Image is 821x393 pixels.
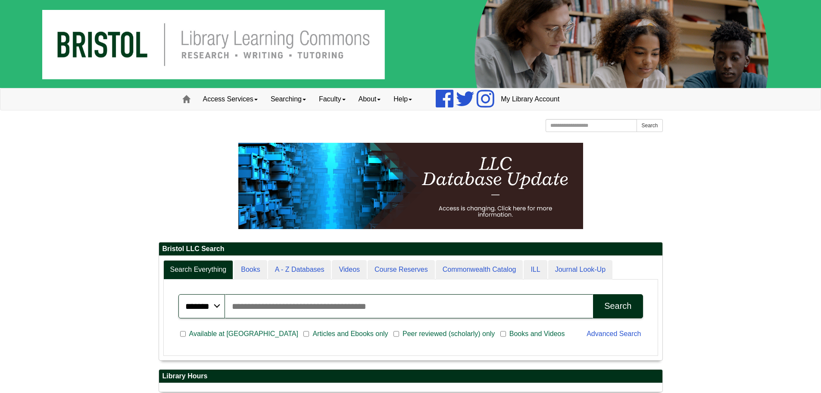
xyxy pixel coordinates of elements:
a: Access Services [197,88,264,110]
h2: Library Hours [159,370,662,383]
a: Journal Look-Up [548,260,612,280]
a: Searching [264,88,312,110]
span: Articles and Ebooks only [309,329,391,339]
input: Available at [GEOGRAPHIC_DATA] [180,330,186,338]
input: Peer reviewed (scholarly) only [393,330,399,338]
h2: Bristol LLC Search [159,242,662,256]
button: Search [593,294,643,318]
input: Articles and Ebooks only [303,330,309,338]
a: Advanced Search [587,330,641,337]
div: Search [604,301,631,311]
a: Books [234,260,267,280]
img: HTML tutorial [238,143,583,229]
a: Search Everything [163,260,234,280]
a: Commonwealth Catalog [436,260,523,280]
a: My Library Account [494,88,566,110]
a: Videos [332,260,367,280]
span: Peer reviewed (scholarly) only [399,329,498,339]
a: A - Z Databases [268,260,331,280]
input: Books and Videos [500,330,506,338]
a: About [352,88,387,110]
a: Help [387,88,418,110]
a: Course Reserves [368,260,435,280]
button: Search [637,119,662,132]
span: Books and Videos [506,329,568,339]
a: Faculty [312,88,352,110]
a: ILL [524,260,547,280]
span: Available at [GEOGRAPHIC_DATA] [186,329,302,339]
